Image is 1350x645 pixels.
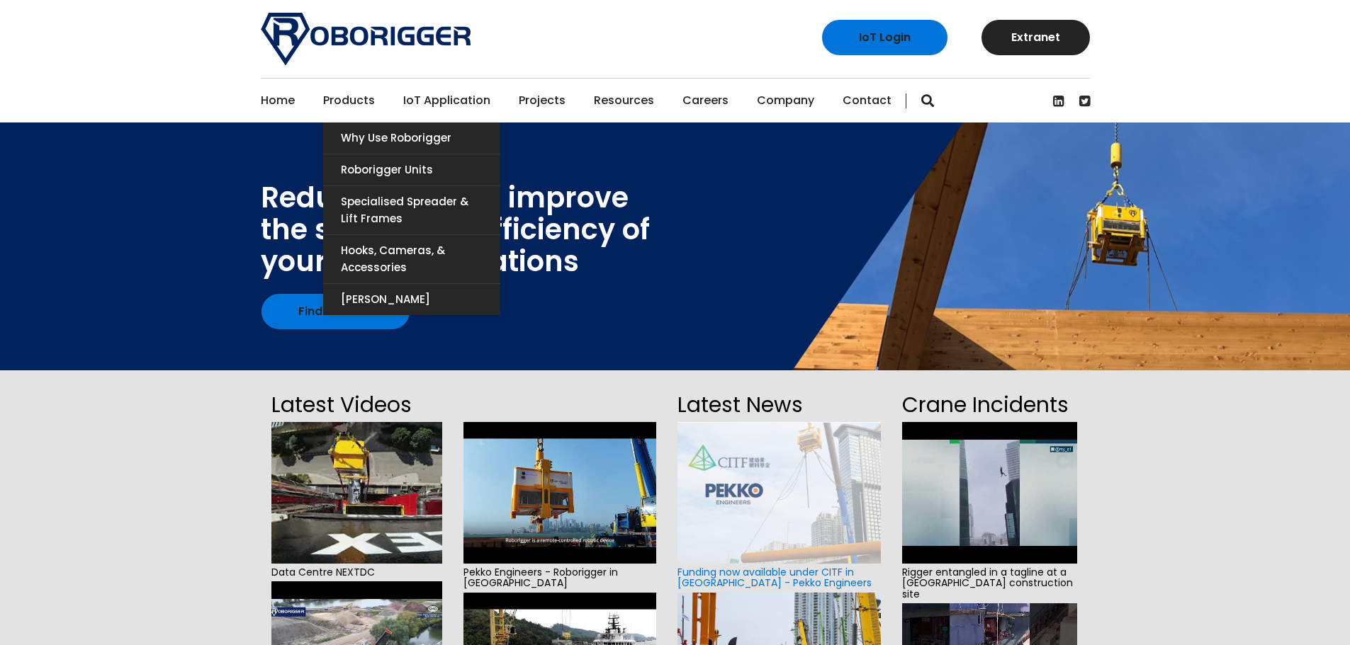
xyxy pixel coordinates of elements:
[677,388,880,422] h2: Latest News
[463,422,657,564] img: hqdefault.jpg
[594,79,654,122] a: Resources
[843,79,891,122] a: Contact
[323,235,500,283] a: Hooks, Cameras, & Accessories
[682,79,729,122] a: Careers
[403,79,490,122] a: IoT Application
[323,122,500,154] a: Why use Roborigger
[261,294,410,329] a: Find out how
[902,422,1077,564] img: hqdefault.jpg
[261,79,295,122] a: Home
[463,564,657,593] span: Pekko Engineers - Roborigger in [GEOGRAPHIC_DATA]
[323,284,500,315] a: [PERSON_NAME]
[323,79,375,122] a: Products
[323,154,500,185] a: Roborigger Units
[822,20,947,55] a: IoT Login
[902,388,1077,422] h2: Crane Incidents
[261,182,650,278] div: Reduce cost and improve the safety and efficiency of your lifting operations
[261,13,471,65] img: Roborigger
[323,186,500,234] a: Specialised Spreader & Lift Frames
[902,564,1077,603] span: Rigger entangled in a tagline at a [GEOGRAPHIC_DATA] construction site
[757,79,814,122] a: Company
[519,79,566,122] a: Projects
[271,564,442,581] span: Data Centre NEXTDC
[271,422,442,564] img: hqdefault.jpg
[271,388,442,422] h2: Latest Videos
[981,20,1090,55] a: Extranet
[677,565,872,590] a: Funding now available under CITF in [GEOGRAPHIC_DATA] - Pekko Engineers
